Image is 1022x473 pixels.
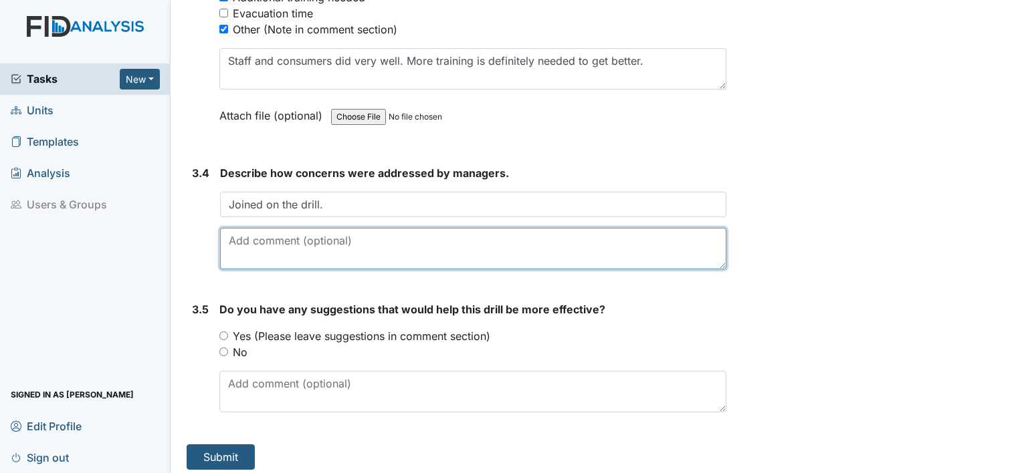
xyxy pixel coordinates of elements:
span: Sign out [11,447,69,468]
button: Submit [187,444,255,470]
input: No [219,347,228,356]
div: Evacuation time [233,5,313,21]
span: Units [11,100,54,121]
input: Yes (Please leave suggestions in comment section) [219,331,228,340]
a: Tasks [11,71,120,87]
label: Attach file (optional) [219,100,328,124]
input: Other (Note in comment section) [219,25,228,33]
input: Evacuation time [219,9,228,17]
span: Do you have any suggestions that would help this drill be more effective? [219,303,605,316]
div: Other (Note in comment section) [233,21,397,37]
span: Templates [11,132,79,152]
label: 3.4 [192,165,209,181]
label: 3.5 [192,301,209,317]
button: New [120,69,160,90]
span: Describe how concerns were addressed by managers. [220,166,509,180]
span: Analysis [11,163,70,184]
label: Yes (Please leave suggestions in comment section) [233,328,490,344]
span: Signed in as [PERSON_NAME] [11,384,134,405]
span: Edit Profile [11,416,82,436]
label: No [233,344,247,360]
